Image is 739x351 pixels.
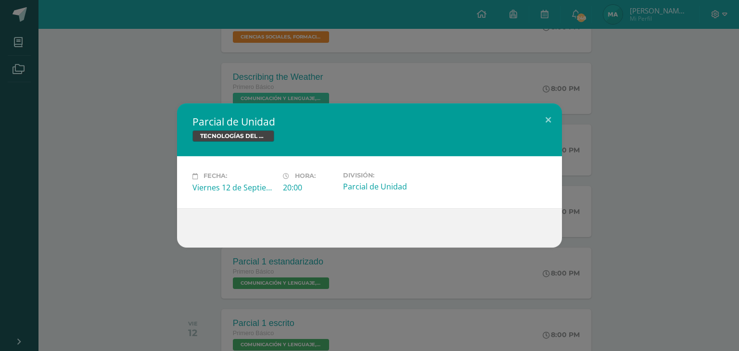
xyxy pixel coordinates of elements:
[343,172,426,179] label: División:
[295,173,316,180] span: Hora:
[192,115,547,128] h2: Parcial de Unidad
[535,103,562,136] button: Close (Esc)
[204,173,227,180] span: Fecha:
[192,182,275,193] div: Viernes 12 de Septiembre
[192,130,274,142] span: TECNOLOGÍAS DEL APRENDIZAJE Y LA COMUNICACIÓN
[283,182,335,193] div: 20:00
[343,181,426,192] div: Parcial de Unidad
